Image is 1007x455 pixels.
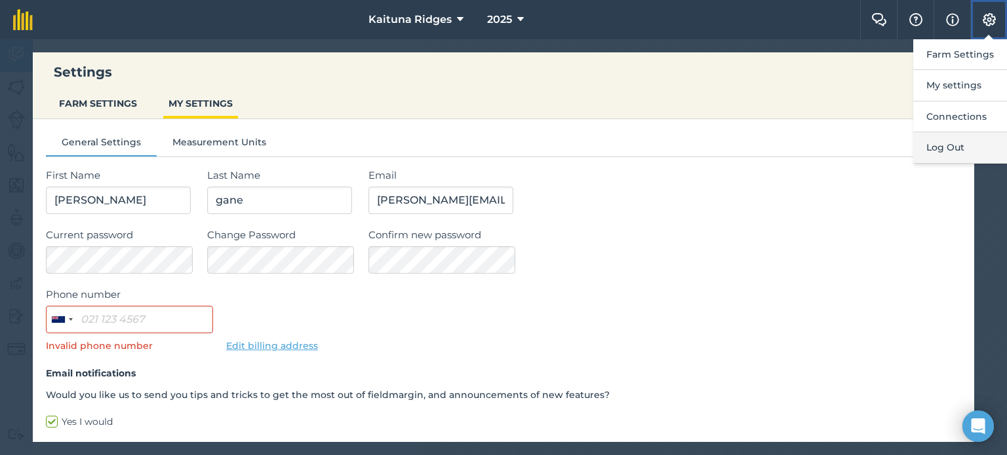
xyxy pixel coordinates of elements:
label: Confirm new password [368,227,961,243]
button: Selected country [47,306,77,333]
label: Phone number [46,287,213,302]
button: My settings [913,70,1007,101]
div: Open Intercom Messenger [962,410,994,442]
span: Kaituna Ridges [368,12,452,27]
label: Yes I would [46,415,961,429]
p: Would you like us to send you tips and tricks to get the most out of fieldmargin, and announcemen... [46,388,961,402]
button: Connections [913,101,1007,132]
label: Change Password [207,227,355,243]
button: FARM SETTINGS [54,91,142,116]
label: First Name [46,168,194,183]
button: General Settings [46,135,157,155]
img: fieldmargin Logo [13,9,33,30]
p: Invalid phone number [46,338,213,353]
h4: Email notifications [46,366,961,380]
span: 2025 [487,12,512,27]
button: Farm Settings [913,39,1007,70]
img: svg+xml;base64,PHN2ZyB4bWxucz0iaHR0cDovL3d3dy53My5vcmcvMjAwMC9zdmciIHdpZHRoPSIxNyIgaGVpZ2h0PSIxNy... [946,12,959,27]
label: Email [368,168,961,183]
img: Two speech bubbles overlapping with the left bubble in the forefront [871,13,887,26]
label: Last Name [207,168,355,183]
button: Log Out [913,132,1007,163]
h3: Settings [33,63,974,81]
button: MY SETTINGS [163,91,238,116]
label: Current password [46,227,194,243]
img: A cog icon [981,13,997,26]
input: 021 123 4567 [46,306,213,333]
a: Edit billing address [226,340,318,352]
button: Measurement Units [157,135,282,155]
img: A question mark icon [908,13,924,26]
